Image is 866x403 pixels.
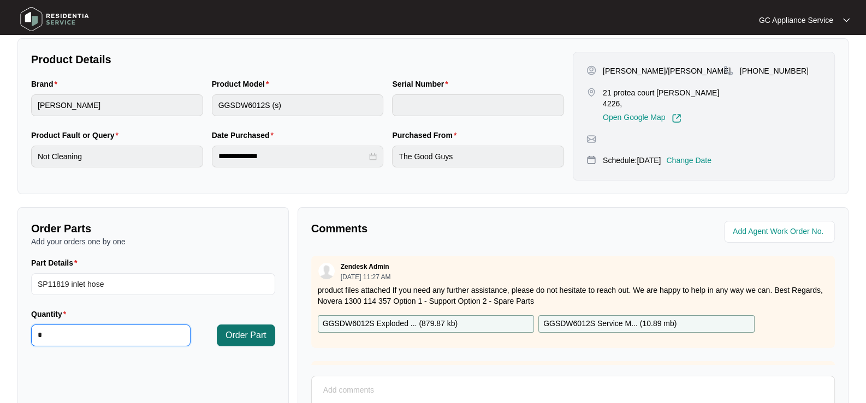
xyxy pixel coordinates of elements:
p: Comments [311,221,566,236]
p: GC Appliance Service [759,15,833,26]
p: [PERSON_NAME]/[PERSON_NAME] [603,65,731,76]
img: map-pin [723,65,733,75]
input: Product Model [212,94,384,116]
label: Part Details [31,257,82,268]
p: [DATE] 11:27 AM [341,274,391,280]
input: Brand [31,94,203,116]
img: user.svg [318,263,335,279]
input: Serial Number [392,94,564,116]
img: map-pin [586,87,596,97]
input: Purchased From [392,146,564,167]
button: Order Part [217,324,275,346]
label: Product Model [212,79,274,89]
p: Zendesk Admin [341,262,389,271]
p: [PHONE_NUMBER] [740,65,809,76]
input: Quantity [32,325,190,346]
p: Product Details [31,52,564,67]
label: Serial Number [392,79,452,89]
img: user-pin [586,65,596,75]
label: Purchased From [392,130,461,141]
p: Change Date [666,155,711,166]
p: GGSDW6012S Service M... ( 10.89 mb ) [543,318,677,330]
p: 21 protea court [PERSON_NAME] 4226, [603,87,723,109]
p: Add your orders one by one [31,236,275,247]
p: product files attached If you need any further assistance, please do not hesitate to reach out. W... [318,285,828,306]
label: Brand [31,79,62,89]
img: Link-External [672,113,681,123]
label: Date Purchased [212,130,278,141]
img: dropdown arrow [843,17,850,23]
a: Open Google Map [603,113,681,123]
span: Order Part [226,329,266,342]
input: Part Details [31,273,275,295]
input: Add Agent Work Order No. [733,225,828,238]
input: Date Purchased [218,151,367,162]
label: Quantity [31,309,70,320]
p: Order Parts [31,221,275,236]
input: Product Fault or Query [31,146,203,167]
p: GGSDW6012S Exploded ... ( 879.87 kb ) [323,318,458,330]
img: map-pin [586,155,596,165]
label: Product Fault or Query [31,130,123,141]
img: residentia service logo [16,3,93,35]
p: Schedule: [DATE] [603,155,661,166]
img: map-pin [586,134,596,144]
